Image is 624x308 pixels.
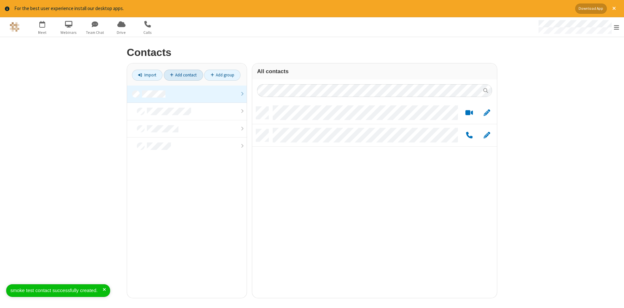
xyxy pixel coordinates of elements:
button: Download App [575,4,607,14]
div: For the best user experience install our desktop apps. [14,5,570,12]
div: Open menu [532,17,624,37]
button: Edit [480,131,493,139]
span: Webinars [57,30,81,35]
div: grid [252,102,497,298]
span: Meet [30,30,55,35]
a: Add contact [164,70,203,81]
h2: Contacts [127,47,497,58]
a: Add group [204,70,240,81]
button: Edit [480,109,493,117]
button: Logo [2,17,27,37]
h3: All contacts [257,68,492,74]
button: Close alert [609,4,619,14]
div: smoke test contact successfully created. [10,287,103,294]
span: Team Chat [83,30,107,35]
button: Start a video meeting [463,109,475,117]
span: Calls [136,30,160,35]
a: Import [132,70,162,81]
span: Drive [109,30,134,35]
button: Call by phone [463,131,475,139]
img: QA Selenium DO NOT DELETE OR CHANGE [10,22,19,32]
